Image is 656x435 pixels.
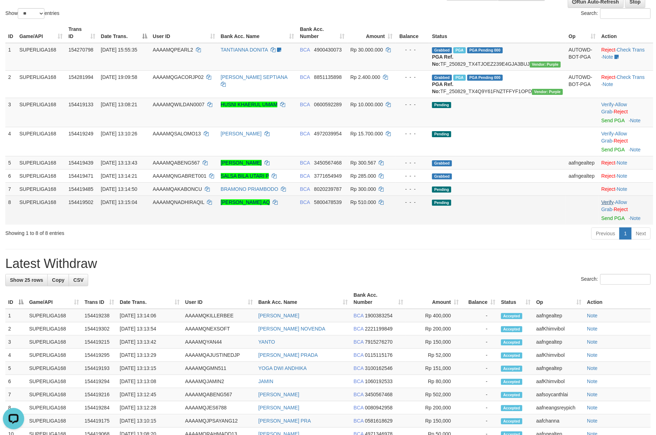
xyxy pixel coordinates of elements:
td: SUPERLIGA168 [16,169,65,182]
td: SUPERLIGA168 [26,388,82,401]
span: BCA [353,418,363,424]
a: Note [587,313,598,318]
a: [PERSON_NAME] [258,392,299,397]
th: Amount: activate to sort column ascending [347,23,395,43]
a: CSV [69,274,88,286]
button: Open LiveChat chat widget [3,3,24,24]
span: BCA [300,173,310,179]
span: Marked by aafnonsreyleab [453,75,466,81]
label: Search: [581,8,651,19]
a: Verify [601,102,614,107]
a: Note [617,160,628,166]
a: [PERSON_NAME] [258,405,299,410]
label: Show entries [5,8,59,19]
td: [DATE] 13:12:28 [117,401,182,414]
a: Reject [601,47,615,53]
th: Game/API: activate to sort column ascending [16,23,65,43]
td: SUPERLIGA168 [26,414,82,428]
td: 154419295 [82,349,117,362]
td: SUPERLIGA168 [16,98,65,127]
span: BCA [300,47,310,53]
span: [DATE] 13:10:26 [101,131,137,136]
td: Rp 200,000 [406,322,462,335]
td: 2 [5,70,16,98]
td: - [462,349,498,362]
td: · [598,169,653,182]
a: [PERSON_NAME] PRA [258,418,311,424]
span: Accepted [501,366,522,372]
span: Pending [432,102,451,108]
td: 8 [5,401,26,414]
td: 154419216 [82,388,117,401]
a: Note [587,365,598,371]
span: Pending [432,200,451,206]
th: User ID: activate to sort column ascending [150,23,218,43]
span: BCA [353,392,363,397]
td: · [598,182,653,195]
a: Note [603,54,613,60]
a: Reject [614,206,628,212]
span: 154270798 [69,47,94,53]
td: SUPERLIGA168 [16,127,65,156]
td: 154419193 [82,362,117,375]
a: Note [587,405,598,410]
span: BCA [300,186,310,192]
span: BCA [353,405,363,410]
a: Note [630,147,641,152]
td: - [462,414,498,428]
th: Status: activate to sort column ascending [498,289,533,309]
a: Note [587,326,598,332]
span: Vendor URL: https://trx4.1velocity.biz [530,61,561,68]
a: BRAMONO PRIAMBODO [221,186,278,192]
span: Rp 15.700.000 [350,131,383,136]
td: AAAAMQKILLERBEE [182,309,256,322]
span: [DATE] 13:14:50 [101,186,137,192]
th: Action [598,23,653,43]
span: Pending [432,131,451,137]
td: AUTOWD-BOT-PGA [566,43,598,71]
span: Rp 300.567 [350,160,376,166]
td: aafsoycanthlai [533,388,584,401]
td: [DATE] 13:13:42 [117,335,182,349]
span: Grabbed [432,160,452,166]
td: 154419175 [82,414,117,428]
span: · [601,131,627,144]
td: aafKhimvibol [533,349,584,362]
span: Copy 0115115176 to clipboard [365,352,393,358]
th: Status [429,23,566,43]
a: [PERSON_NAME] SEPTIANA [221,74,288,80]
h1: Latest Withdraw [5,257,651,271]
span: BCA [300,102,310,107]
th: ID [5,23,16,43]
a: Note [587,378,598,384]
td: AAAAMQJPSAYANG12 [182,414,256,428]
a: 1 [619,227,631,240]
td: · · [598,127,653,156]
span: Copy 7915276270 to clipboard [365,339,393,345]
th: Balance [395,23,429,43]
div: - - - [398,130,426,137]
span: Rp 2.400.000 [350,74,380,80]
td: AAAAMQGMN511 [182,362,256,375]
td: Rp 150,000 [406,335,462,349]
td: 5 [5,156,16,169]
input: Search: [600,274,651,285]
a: Check Trans [617,47,645,53]
td: AAAAMQABENG567 [182,388,256,401]
div: - - - [398,74,426,81]
td: 7 [5,182,16,195]
div: - - - [398,101,426,108]
th: Bank Acc. Number: activate to sort column ascending [297,23,348,43]
td: aafKhimvibol [533,322,584,335]
span: Copy 3450567468 to clipboard [314,160,342,166]
label: Search: [581,274,651,285]
td: - [462,309,498,322]
span: 154419133 [69,102,94,107]
span: Rp 510.000 [350,199,376,205]
span: AAAAMQPEARL2 [153,47,193,53]
th: ID: activate to sort column descending [5,289,26,309]
td: SUPERLIGA168 [26,375,82,388]
th: Bank Acc. Number: activate to sort column ascending [351,289,406,309]
span: BCA [353,352,363,358]
span: Grabbed [432,173,452,179]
